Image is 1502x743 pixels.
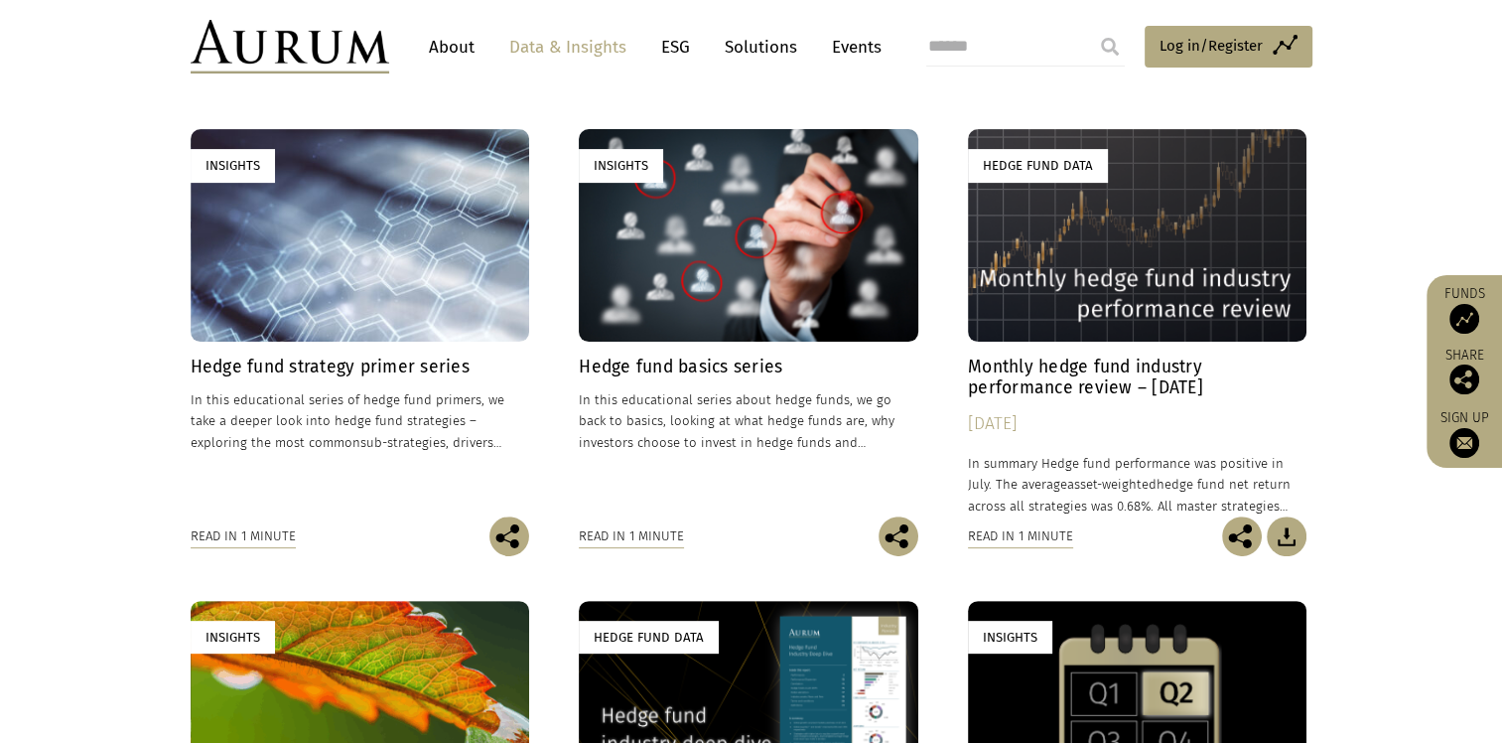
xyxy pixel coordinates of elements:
[360,435,446,450] span: sub-strategies
[1449,365,1479,394] img: Share this post
[419,29,484,66] a: About
[822,29,882,66] a: Events
[191,389,530,452] p: In this educational series of hedge fund primers, we take a deeper look into hedge fund strategie...
[1160,34,1263,58] span: Log in/Register
[579,149,663,182] div: Insights
[1436,409,1492,458] a: Sign up
[968,525,1073,547] div: Read in 1 minute
[579,129,918,516] a: Insights Hedge fund basics series In this educational series about hedge funds, we go back to bas...
[1145,26,1312,68] a: Log in/Register
[968,149,1108,182] div: Hedge Fund Data
[579,357,918,377] h4: Hedge fund basics series
[191,20,389,74] img: Aurum
[191,149,275,182] div: Insights
[968,453,1307,516] p: In summary Hedge fund performance was positive in July. The average hedge fund net return across ...
[1436,349,1492,394] div: Share
[489,517,529,556] img: Share this post
[1267,517,1306,556] img: Download Article
[1090,27,1130,67] input: Submit
[651,29,700,66] a: ESG
[191,129,530,516] a: Insights Hedge fund strategy primer series In this educational series of hedge fund primers, we t...
[715,29,807,66] a: Solutions
[579,525,684,547] div: Read in 1 minute
[1222,517,1262,556] img: Share this post
[1449,304,1479,334] img: Access Funds
[1449,428,1479,458] img: Sign up to our newsletter
[968,410,1307,438] div: [DATE]
[191,525,296,547] div: Read in 1 minute
[579,621,719,654] div: Hedge Fund Data
[968,357,1307,398] h4: Monthly hedge fund industry performance review – [DATE]
[968,129,1307,516] a: Hedge Fund Data Monthly hedge fund industry performance review – [DATE] [DATE] In summary Hedge f...
[191,357,530,377] h4: Hedge fund strategy primer series
[579,389,918,452] p: In this educational series about hedge funds, we go back to basics, looking at what hedge funds a...
[191,621,275,654] div: Insights
[968,621,1052,654] div: Insights
[499,29,636,66] a: Data & Insights
[1067,477,1157,492] span: asset-weighted
[879,517,918,556] img: Share this post
[1436,285,1492,334] a: Funds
